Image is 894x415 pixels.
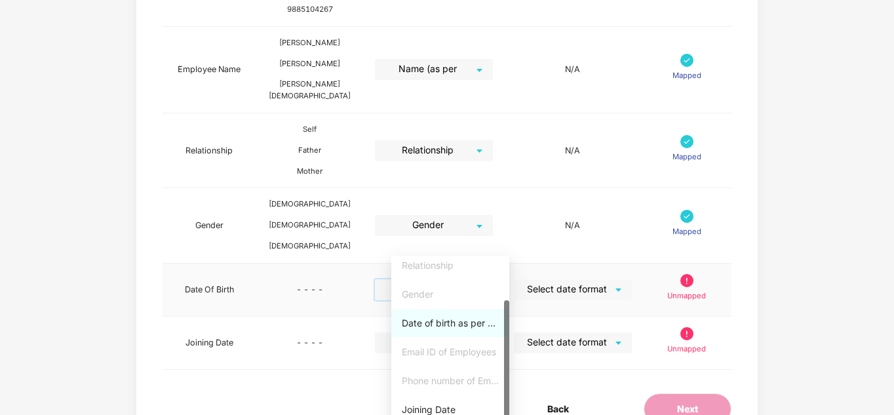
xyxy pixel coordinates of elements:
div: [PERSON_NAME] [266,37,354,49]
div: Date of birth as per PAN/ Aadhaar Card [391,309,509,337]
span: Relationship [382,140,486,161]
img: svg+xml;base64,PHN2ZyB4bWxucz0iaHR0cDovL3d3dy53My5vcmcvMjAwMC9zdmciIHdpZHRoPSIxOS45OTkiIGhlaWdodD... [680,327,693,340]
p: Unmapped [667,290,706,302]
img: svg+xml;base64,PHN2ZyB4bWxucz0iaHR0cDovL3d3dy53My5vcmcvMjAwMC9zdmciIHdpZHRoPSIxNyIgaGVpZ2h0PSIxNy... [680,54,693,67]
div: Gender [402,287,499,302]
td: Date Of Birth [163,264,256,317]
div: 9885104267 [266,4,354,16]
td: - - - - [256,317,364,370]
p: Mapped [672,151,701,163]
div: Self [266,124,354,136]
td: Relationship [163,113,256,188]
span: Gender [382,215,486,236]
div: Father [266,145,354,157]
div: Gender [391,281,509,308]
div: Relationship [402,258,499,273]
div: [DEMOGRAPHIC_DATA] [266,220,354,231]
span: Name (as per PAN/Aadhar Card) [382,59,486,80]
td: N/A [503,27,642,113]
div: Phone number of Employees [402,374,499,388]
td: Joining Date [163,317,256,370]
p: Mapped [672,70,701,82]
img: svg+xml;base64,PHN2ZyB4bWxucz0iaHR0cDovL3d3dy53My5vcmcvMjAwMC9zdmciIHdpZHRoPSIxNyIgaGVpZ2h0PSIxNy... [680,210,693,223]
p: Unmapped [667,344,706,355]
td: - - - - [256,264,364,317]
div: [PERSON_NAME] [266,58,354,70]
div: Phone number of Employees [391,367,509,395]
td: Gender [163,188,256,263]
div: Mother [266,166,354,178]
div: [DEMOGRAPHIC_DATA] [266,241,354,252]
div: Relationship [391,252,509,279]
div: [PERSON_NAME][DEMOGRAPHIC_DATA] [266,79,354,102]
div: Date of birth as per PAN/ Aadhaar Card [402,316,499,330]
img: svg+xml;base64,PHN2ZyB4bWxucz0iaHR0cDovL3d3dy53My5vcmcvMjAwMC9zdmciIHdpZHRoPSIxNyIgaGVpZ2h0PSIxNy... [680,135,693,148]
td: Employee Name [163,27,256,113]
div: Email ID of Employees [391,338,509,366]
td: N/A [503,188,642,263]
div: Email ID of Employees [402,345,499,359]
td: N/A [503,113,642,188]
p: Mapped [672,226,701,238]
div: [DEMOGRAPHIC_DATA] [266,199,354,210]
img: svg+xml;base64,PHN2ZyB4bWxucz0iaHR0cDovL3d3dy53My5vcmcvMjAwMC9zdmciIHdpZHRoPSIxOS45OTkiIGhlaWdodD... [680,274,693,287]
